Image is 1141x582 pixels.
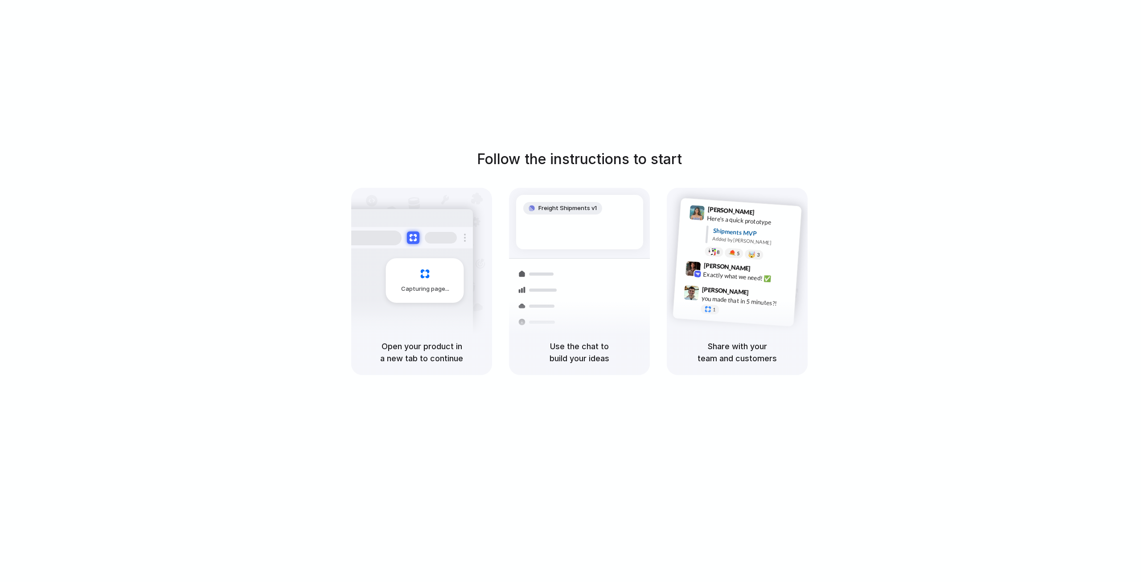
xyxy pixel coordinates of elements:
div: 🤯 [748,251,756,258]
h5: Use the chat to build your ideas [520,340,639,364]
span: 9:47 AM [751,289,770,299]
span: Freight Shipments v1 [538,204,597,213]
h5: Open your product in a new tab to continue [362,340,481,364]
div: Shipments MVP [713,226,795,241]
span: 9:41 AM [757,209,776,219]
span: [PERSON_NAME] [703,260,751,273]
span: 1 [713,307,716,312]
h1: Follow the instructions to start [477,149,682,170]
span: [PERSON_NAME] [707,204,755,217]
span: 9:42 AM [753,265,772,276]
span: 8 [717,250,720,255]
span: 5 [737,251,740,256]
div: Added by [PERSON_NAME] [712,235,794,248]
span: 3 [757,252,760,257]
h5: Share with your team and customers [677,340,797,364]
div: Exactly what we need! ✅ [703,270,792,285]
span: Capturing page [401,285,451,293]
div: Here's a quick prototype [707,214,796,229]
span: [PERSON_NAME] [702,285,749,297]
div: you made that in 5 minutes?! [701,293,790,309]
